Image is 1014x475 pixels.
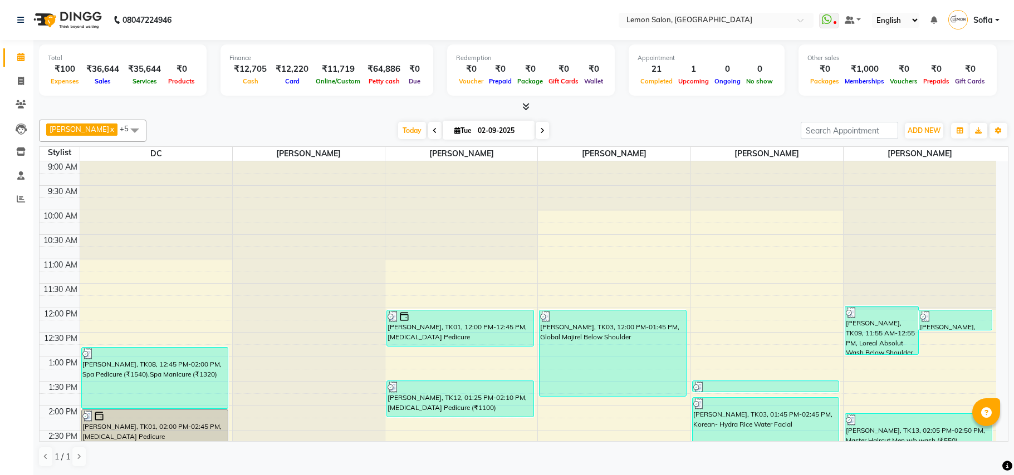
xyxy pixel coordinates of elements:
[387,310,533,346] div: [PERSON_NAME], TK01, 12:00 PM-12:45 PM, [MEDICAL_DATA] Pedicure
[398,122,426,139] span: Today
[42,308,80,320] div: 12:00 PM
[948,10,968,29] img: Sofia
[55,451,70,463] span: 1 / 1
[486,77,515,85] span: Prepaid
[515,63,546,76] div: ₹0
[385,147,537,161] span: [PERSON_NAME]
[842,63,887,76] div: ₹1,000
[406,77,423,85] span: Due
[46,357,80,369] div: 1:00 PM
[109,125,114,133] a: x
[967,431,1003,464] iframe: chat widget
[41,259,80,271] div: 11:00 AM
[456,77,486,85] span: Voucher
[743,77,776,85] span: No show
[165,77,198,85] span: Products
[546,77,581,85] span: Gift Cards
[50,125,109,133] span: [PERSON_NAME]
[887,63,920,76] div: ₹0
[973,14,993,26] span: Sofia
[363,63,405,76] div: ₹64,886
[229,53,424,63] div: Finance
[693,398,839,446] div: [PERSON_NAME], TK03, 01:45 PM-02:45 PM, Korean- Hydra Rice Water Facial
[387,381,533,417] div: [PERSON_NAME], TK12, 01:25 PM-02:10 PM, [MEDICAL_DATA] Pedicure (₹1100)
[693,381,839,392] div: [PERSON_NAME], TK10, 01:25 PM-01:40 PM, Threading Eyebrows (₹110)
[124,63,165,76] div: ₹35,644
[48,63,82,76] div: ₹100
[452,126,474,135] span: Tue
[120,124,137,133] span: +5
[486,63,515,76] div: ₹0
[638,53,776,63] div: Appointment
[905,123,943,138] button: ADD NEW
[581,63,606,76] div: ₹0
[546,63,581,76] div: ₹0
[920,63,952,76] div: ₹0
[807,77,842,85] span: Packages
[92,77,114,85] span: Sales
[887,77,920,85] span: Vouchers
[80,147,232,161] span: DC
[165,63,198,76] div: ₹0
[908,126,940,135] span: ADD NEW
[41,284,80,295] div: 11:30 AM
[41,235,80,246] div: 10:30 AM
[675,77,712,85] span: Upcoming
[845,306,918,354] div: [PERSON_NAME], TK09, 11:55 AM-12:55 PM, Loreal Absolut Wash Below Shoulder (₹660),Blow Dry Below ...
[712,63,743,76] div: 0
[48,77,82,85] span: Expenses
[801,122,898,139] input: Search Appointment
[638,77,675,85] span: Completed
[743,63,776,76] div: 0
[540,310,686,396] div: [PERSON_NAME], TK03, 12:00 PM-01:45 PM, Global Majirel Below Shoulder
[712,77,743,85] span: Ongoing
[845,414,992,449] div: [PERSON_NAME], TK13, 02:05 PM-02:50 PM, Master Haircut Men w/o wash (₹550)
[41,210,80,222] div: 10:00 AM
[42,333,80,344] div: 12:30 PM
[581,77,606,85] span: Wallet
[538,147,690,161] span: [PERSON_NAME]
[271,63,313,76] div: ₹12,220
[456,63,486,76] div: ₹0
[638,63,675,76] div: 21
[40,147,80,159] div: Stylist
[515,77,546,85] span: Package
[123,4,172,36] b: 08047224946
[366,77,403,85] span: Petty cash
[130,77,160,85] span: Services
[691,147,843,161] span: [PERSON_NAME]
[282,77,302,85] span: Card
[82,63,124,76] div: ₹36,644
[313,63,363,76] div: ₹11,719
[313,77,363,85] span: Online/Custom
[474,122,530,139] input: 2025-09-02
[82,348,228,408] div: [PERSON_NAME], TK08, 12:45 PM-02:00 PM, Spa Pedicure (₹1540),Spa Manicure (₹1320)
[807,63,842,76] div: ₹0
[82,410,228,446] div: [PERSON_NAME], TK01, 02:00 PM-02:45 PM, [MEDICAL_DATA] Pedicure
[28,4,105,36] img: logo
[405,63,424,76] div: ₹0
[920,77,952,85] span: Prepaids
[952,63,988,76] div: ₹0
[919,310,992,330] div: [PERSON_NAME], TK06, 12:00 PM-12:25 PM, [PERSON_NAME] Styling
[842,77,887,85] span: Memberships
[46,186,80,197] div: 9:30 AM
[240,77,261,85] span: Cash
[46,161,80,173] div: 9:00 AM
[844,147,996,161] span: [PERSON_NAME]
[233,147,385,161] span: [PERSON_NAME]
[46,431,80,442] div: 2:30 PM
[46,406,80,418] div: 2:00 PM
[807,53,988,63] div: Other sales
[952,77,988,85] span: Gift Cards
[456,53,606,63] div: Redemption
[675,63,712,76] div: 1
[48,53,198,63] div: Total
[46,382,80,393] div: 1:30 PM
[229,63,271,76] div: ₹12,705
